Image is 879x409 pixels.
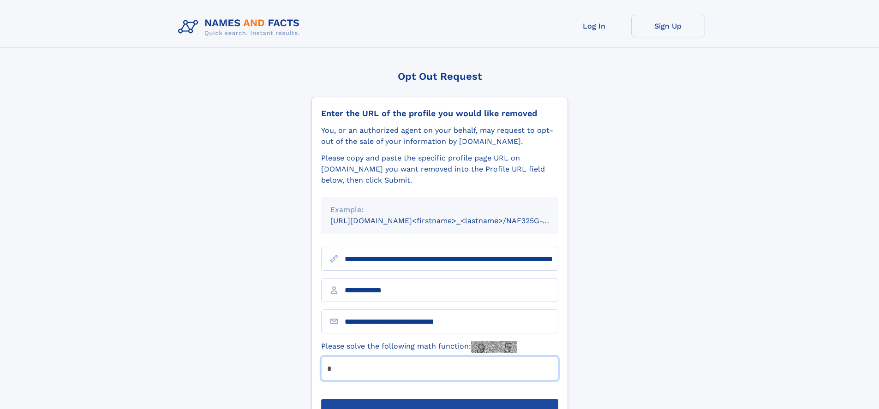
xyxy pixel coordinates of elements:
[631,15,705,37] a: Sign Up
[321,341,517,353] label: Please solve the following math function:
[321,153,558,186] div: Please copy and paste the specific profile page URL on [DOMAIN_NAME] you want removed into the Pr...
[330,216,576,225] small: [URL][DOMAIN_NAME]<firstname>_<lastname>/NAF325G-xxxxxxxx
[321,125,558,147] div: You, or an authorized agent on your behalf, may request to opt-out of the sale of your informatio...
[321,108,558,119] div: Enter the URL of the profile you would like removed
[311,71,568,82] div: Opt Out Request
[557,15,631,37] a: Log In
[330,204,549,215] div: Example:
[174,15,307,40] img: Logo Names and Facts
